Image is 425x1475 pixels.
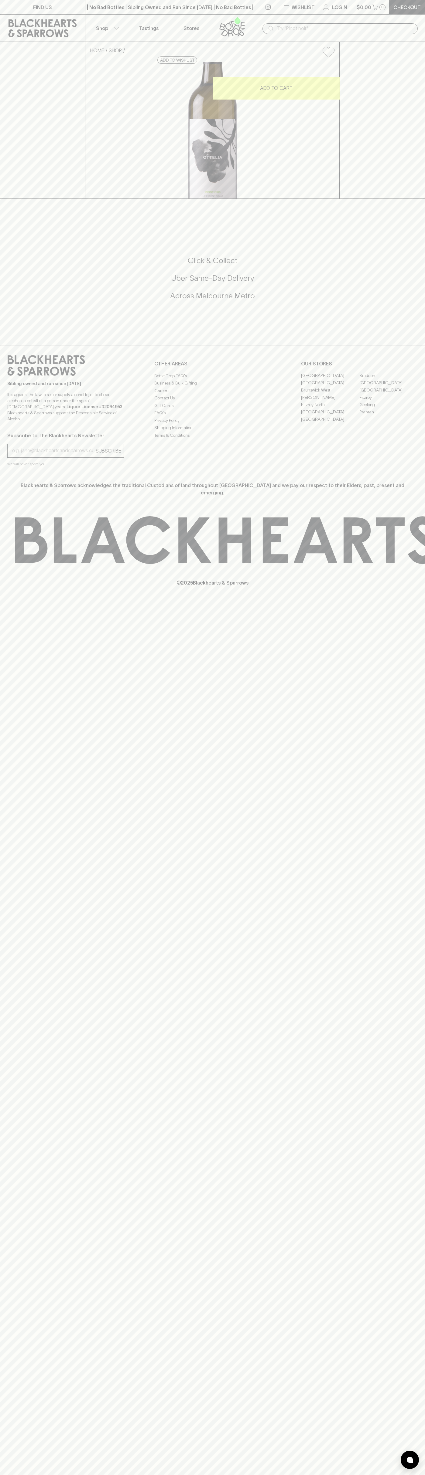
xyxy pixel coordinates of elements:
div: Call to action block [7,231,418,333]
a: [PERSON_NAME] [301,394,359,401]
strong: Liquor License #32064953 [67,404,122,409]
p: We will never spam you [7,461,124,467]
a: [GEOGRAPHIC_DATA] [359,379,418,387]
p: Wishlist [292,4,315,11]
h5: Across Melbourne Metro [7,291,418,301]
input: e.g. jane@blackheartsandsparrows.com.au [12,446,93,456]
p: SUBSCRIBE [96,447,121,454]
a: Privacy Policy [154,417,271,424]
button: ADD TO CART [213,77,340,100]
p: Login [332,4,347,11]
p: Shop [96,25,108,32]
p: Subscribe to The Blackhearts Newsletter [7,432,124,439]
a: Fitzroy [359,394,418,401]
a: [GEOGRAPHIC_DATA] [301,409,359,416]
a: Bottle Drop FAQ's [154,372,271,379]
a: Tastings [128,15,170,42]
p: Blackhearts & Sparrows acknowledges the traditional Custodians of land throughout [GEOGRAPHIC_DAT... [12,482,413,496]
p: Stores [183,25,199,32]
p: Sibling owned and run since [DATE] [7,381,124,387]
a: Brunswick West [301,387,359,394]
a: Contact Us [154,395,271,402]
a: FAQ's [154,409,271,417]
button: Shop [85,15,128,42]
p: It is against the law to sell or supply alcohol to, or to obtain alcohol on behalf of a person un... [7,392,124,422]
a: [GEOGRAPHIC_DATA] [301,372,359,379]
a: [GEOGRAPHIC_DATA] [301,416,359,423]
button: Add to wishlist [157,56,197,64]
img: bubble-icon [407,1457,413,1463]
input: Try "Pinot noir" [277,24,413,33]
p: Checkout [393,4,421,11]
img: 11213.png [85,62,339,198]
p: 0 [381,5,384,9]
button: SUBSCRIBE [93,444,124,457]
a: HOME [90,48,104,53]
a: Prahran [359,409,418,416]
a: [GEOGRAPHIC_DATA] [301,379,359,387]
h5: Click & Collect [7,256,418,266]
p: OTHER AREAS [154,360,271,367]
p: OUR STORES [301,360,418,367]
a: Stores [170,15,213,42]
button: Add to wishlist [320,44,337,60]
a: Business & Bulk Gifting [154,380,271,387]
a: Careers [154,387,271,394]
a: Geelong [359,401,418,409]
a: [GEOGRAPHIC_DATA] [359,387,418,394]
a: SHOP [109,48,122,53]
p: Tastings [139,25,159,32]
a: Braddon [359,372,418,379]
a: Shipping Information [154,424,271,432]
p: ADD TO CART [260,84,293,92]
p: FIND US [33,4,52,11]
h5: Uber Same-Day Delivery [7,273,418,283]
a: Terms & Conditions [154,432,271,439]
p: $0.00 [357,4,371,11]
a: Fitzroy North [301,401,359,409]
a: Gift Cards [154,402,271,409]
